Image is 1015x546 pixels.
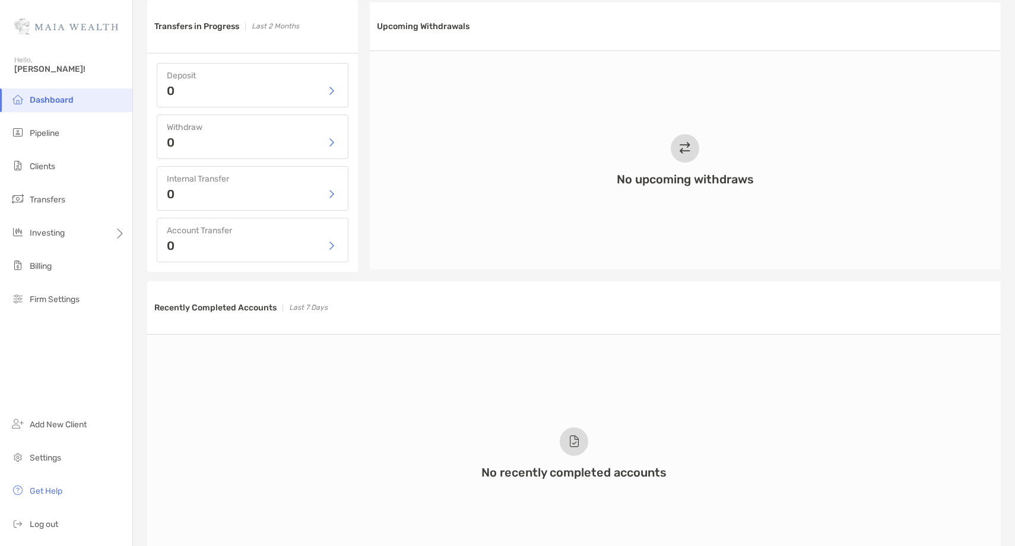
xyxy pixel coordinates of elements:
[154,303,277,313] h3: Recently Completed Accounts
[30,161,55,172] span: Clients
[167,174,338,184] h4: Internal Transfer
[154,21,239,31] h3: Transfers in Progress
[30,294,80,304] span: Firm Settings
[14,64,125,74] span: [PERSON_NAME]!
[11,125,25,139] img: pipeline icon
[167,71,338,81] h4: Deposit
[167,85,175,97] p: 0
[289,300,328,315] p: Last 7 Days
[30,128,59,138] span: Pipeline
[11,516,25,531] img: logout icon
[377,21,470,31] h3: Upcoming Withdrawals
[30,519,58,529] span: Log out
[30,486,62,496] span: Get Help
[167,188,175,200] p: 0
[11,291,25,306] img: firm-settings icon
[481,465,667,480] h3: No recently completed accounts
[167,226,338,236] h4: Account Transfer
[11,225,25,239] img: investing icon
[30,420,87,430] span: Add New Client
[11,92,25,106] img: dashboard icon
[30,95,74,105] span: Dashboard
[252,19,299,34] p: Last 2 Months
[30,195,65,205] span: Transfers
[14,5,118,47] img: Zoe Logo
[30,261,52,271] span: Billing
[11,258,25,272] img: billing icon
[11,450,25,464] img: settings icon
[11,417,25,431] img: add_new_client icon
[167,240,175,252] p: 0
[167,122,338,132] h4: Withdraw
[167,136,175,148] p: 0
[11,158,25,173] img: clients icon
[30,228,65,238] span: Investing
[11,483,25,497] img: get-help icon
[30,453,61,463] span: Settings
[11,192,25,206] img: transfers icon
[617,172,754,186] h3: No upcoming withdraws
